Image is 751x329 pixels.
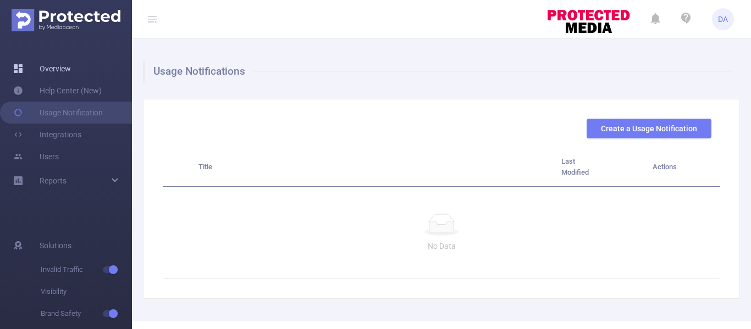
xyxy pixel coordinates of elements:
a: Overview [13,58,71,80]
p: No Data [172,240,711,252]
h1: Usage Notifications [143,60,731,82]
button: Create a Usage Notification [587,119,711,138]
img: Protected Media [12,9,120,31]
span: Solutions [40,235,71,256]
span: Actions [653,163,677,171]
span: DA [718,8,728,30]
span: Last Modified [561,157,589,176]
a: Users [13,146,59,168]
span: Visibility [41,281,132,303]
span: Title [198,163,212,171]
a: Help Center (New) [13,80,102,102]
span: Brand Safety [41,303,132,325]
a: Usage Notification [13,102,103,124]
a: Reports [40,170,67,192]
span: Reports [40,176,67,185]
span: Invalid Traffic [41,259,132,281]
a: Integrations [13,124,81,146]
